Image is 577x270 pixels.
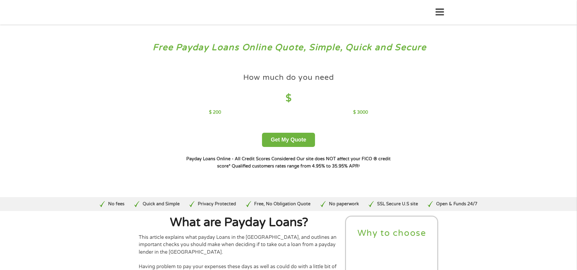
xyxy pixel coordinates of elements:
[232,164,360,169] strong: Qualified customers rates range from 4.95% to 35.95% APR¹
[18,42,560,53] h3: Free Payday Loans Online Quote, Simple, Quick and Secure
[436,201,477,207] p: Open & Funds 24/7
[139,216,340,229] h1: What are Payday Loans?
[353,109,368,116] p: $ 3000
[143,201,180,207] p: Quick and Simple
[351,228,433,239] h2: Why to choose
[262,133,315,147] button: Get My Quote
[243,73,334,83] h4: How much do you need
[186,156,295,161] strong: Payday Loans Online - All Credit Scores Considered
[108,201,124,207] p: No fees
[139,234,340,256] p: This article explains what payday Loans in the [GEOGRAPHIC_DATA], and outlines an important check...
[209,92,368,105] h4: $
[254,201,310,207] p: Free, No Obligation Quote
[198,201,236,207] p: Privacy Protected
[377,201,418,207] p: SSL Secure U.S site
[209,109,221,116] p: $ 200
[217,156,391,169] strong: Our site does NOT affect your FICO ® credit score*
[329,201,359,207] p: No paperwork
